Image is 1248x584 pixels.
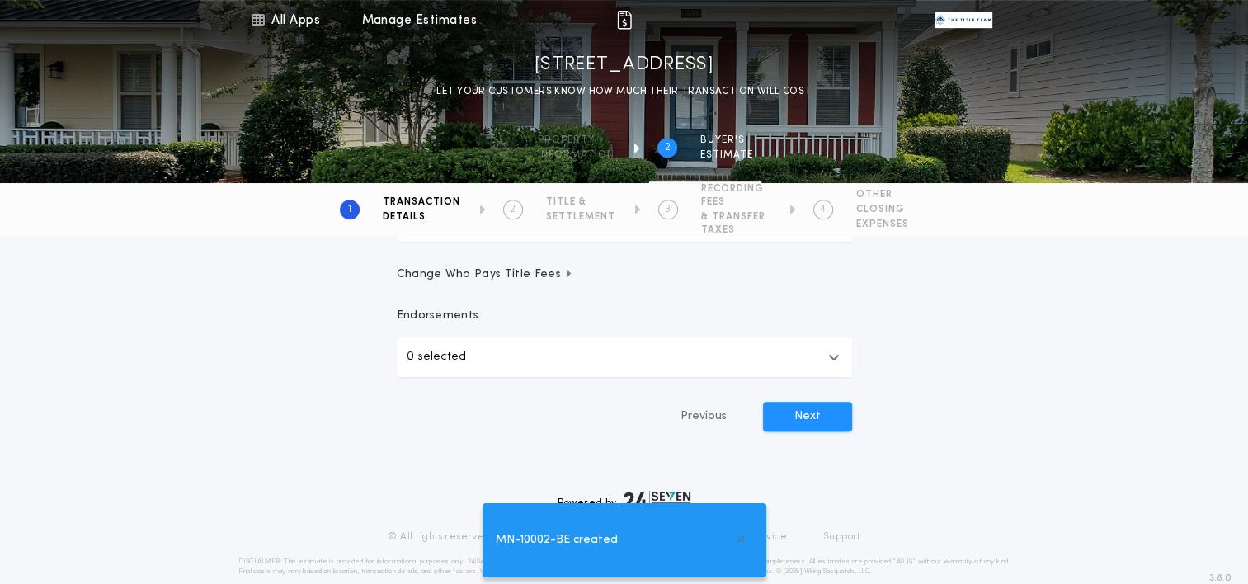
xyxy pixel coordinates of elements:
span: DETAILS [383,210,460,224]
img: vs-icon [935,12,992,28]
button: Next [763,402,852,431]
span: & TRANSFER TAXES [701,210,770,237]
span: CLOSING [856,203,909,216]
span: TITLE & [546,195,615,209]
span: Change Who Pays Title Fees [397,266,574,283]
span: EXPENSES [856,218,909,231]
button: Change Who Pays Title Fees [397,266,852,283]
p: Endorsements [397,308,852,324]
button: 0 selected [397,337,852,377]
span: ESTIMATE [700,148,753,162]
p: 0 selected [407,347,466,367]
h2: 2 [510,203,516,216]
img: img [615,10,634,30]
span: MN-10002-BE created [496,531,618,549]
div: Powered by [558,491,691,511]
p: LET YOUR CUSTOMERS KNOW HOW MUCH THEIR TRANSACTION WILL COST [436,83,811,100]
img: logo [624,491,691,511]
span: information [538,148,615,162]
span: Property [538,134,615,147]
h2: 3 [665,203,671,216]
span: OTHER [856,188,909,201]
h2: 2 [665,141,671,154]
h2: 4 [820,203,826,216]
h2: 1 [348,203,351,216]
span: SETTLEMENT [546,210,615,224]
h1: [STREET_ADDRESS] [535,52,714,78]
span: RECORDING FEES [701,182,770,209]
button: Previous [648,402,760,431]
span: BUYER'S [700,134,753,147]
span: TRANSACTION [383,195,460,209]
